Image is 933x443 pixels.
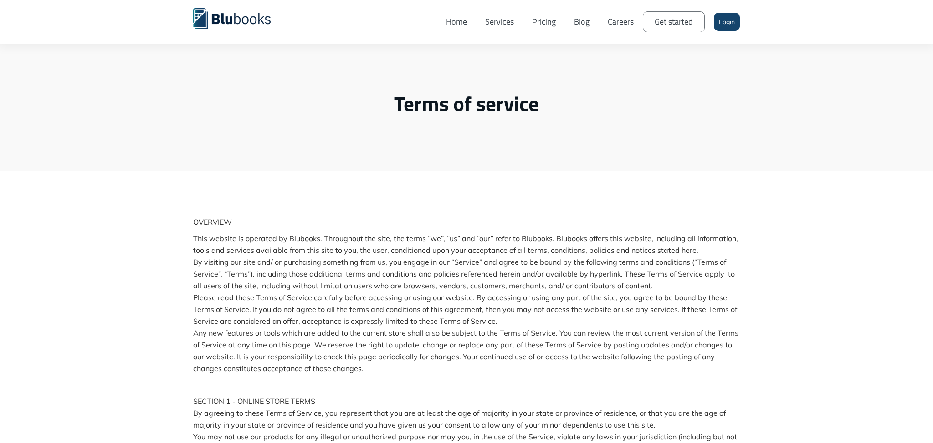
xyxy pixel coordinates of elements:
[643,11,705,32] a: Get started
[565,7,599,37] a: Blog
[193,232,740,374] p: This website is operated by Blubooks. Throughout the site, the terms “we”, “us” and “our” refer t...
[523,7,565,37] a: Pricing
[193,216,740,228] p: OVERVIEW
[476,7,523,37] a: Services
[193,379,740,391] p: ‍
[599,7,643,37] a: Careers
[714,13,740,31] a: Login
[193,91,740,116] h2: Terms of service
[437,7,476,37] a: Home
